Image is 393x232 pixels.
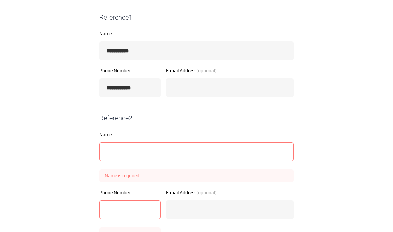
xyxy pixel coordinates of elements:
[99,190,161,195] label: Phone Number
[196,67,217,74] strong: (optional)
[99,132,294,137] label: Name
[99,31,294,36] label: Name
[97,13,296,22] div: Reference 1
[99,68,161,73] label: Phone Number
[166,189,217,196] span: E-mail Address
[97,113,296,123] div: Reference 2
[196,189,217,196] strong: (optional)
[99,169,294,182] p: Name is required
[166,67,217,74] span: E-mail Address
